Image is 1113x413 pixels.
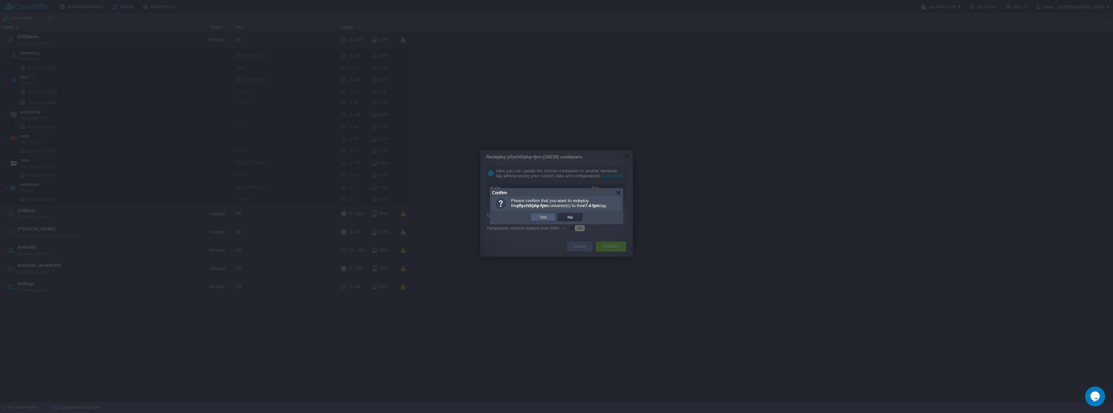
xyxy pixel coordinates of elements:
span: Please confirm that you want to redeploy the container(s) to the tag. [511,198,607,208]
b: p5ych0/php-fpm [517,203,548,208]
button: No [565,214,575,220]
span: Confirm [492,190,507,195]
iframe: chat widget [1085,386,1106,406]
button: Yes [538,214,549,220]
b: v7.4-fpm [583,203,600,208]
